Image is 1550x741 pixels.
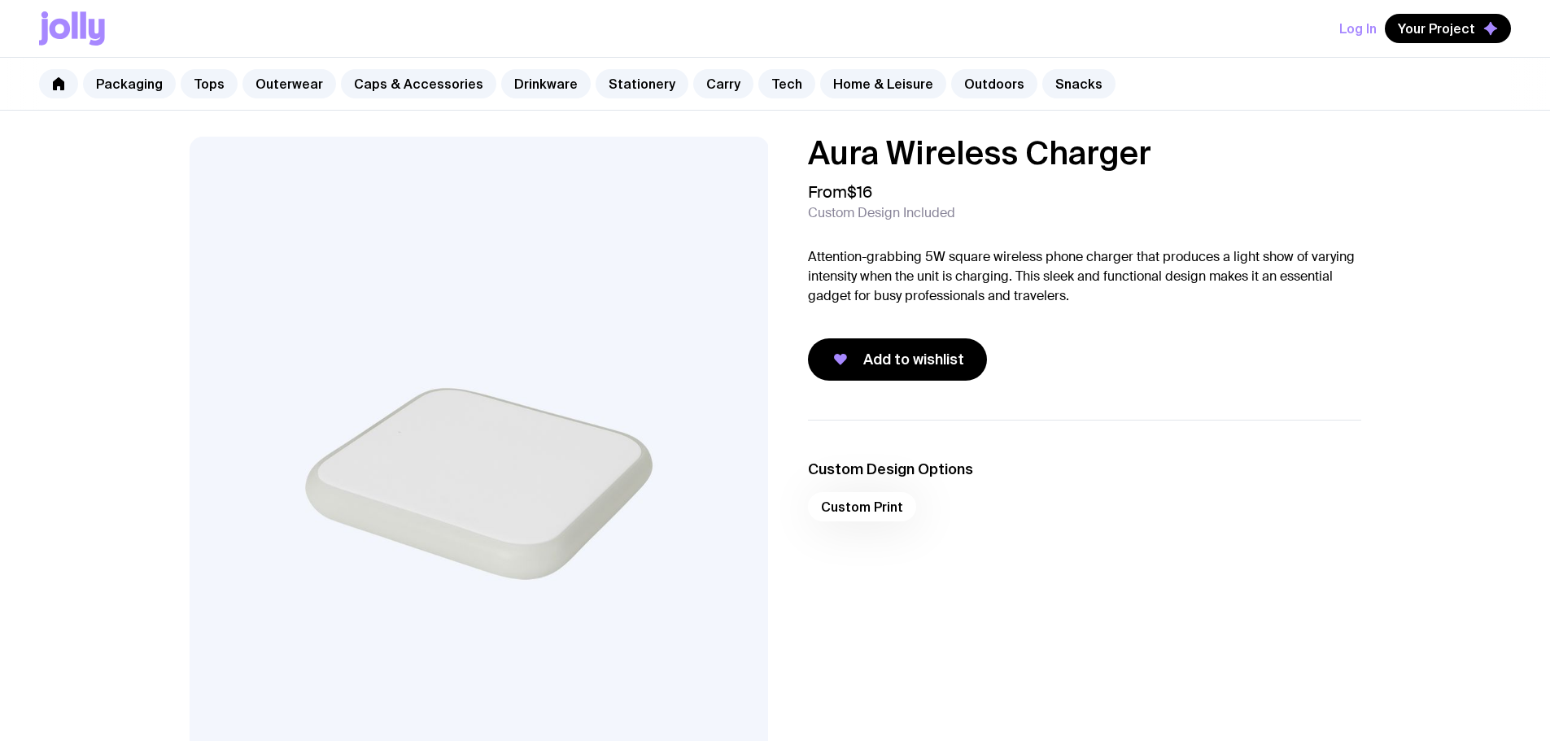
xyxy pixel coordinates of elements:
a: Outdoors [951,69,1037,98]
a: Tech [758,69,815,98]
a: Stationery [596,69,688,98]
button: Your Project [1385,14,1511,43]
h3: Custom Design Options [808,460,1361,479]
p: Attention-grabbing 5W square wireless phone charger that produces a light show of varying intensi... [808,247,1361,306]
a: Outerwear [242,69,336,98]
a: Carry [693,69,753,98]
span: Add to wishlist [863,350,964,369]
a: Home & Leisure [820,69,946,98]
span: Your Project [1398,20,1475,37]
a: Drinkware [501,69,591,98]
h1: Aura Wireless Charger [808,137,1361,169]
a: Packaging [83,69,176,98]
button: Log In [1339,14,1377,43]
span: Custom Design Included [808,205,955,221]
a: Snacks [1042,69,1116,98]
button: Add to wishlist [808,338,987,381]
span: From [808,182,872,202]
a: Caps & Accessories [341,69,496,98]
a: Tops [181,69,238,98]
span: $16 [847,181,872,203]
